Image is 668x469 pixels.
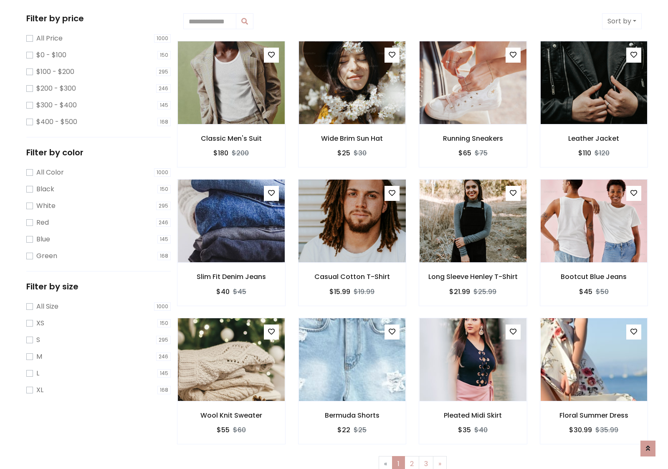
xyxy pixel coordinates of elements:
[157,235,171,243] span: 145
[177,273,285,281] h6: Slim Fit Denim Jeans
[299,273,406,281] h6: Casual Cotton T-Shirt
[449,288,470,296] h6: $21.99
[157,118,171,126] span: 168
[596,287,609,297] del: $50
[36,385,43,395] label: XL
[36,318,44,328] label: XS
[156,68,171,76] span: 295
[26,281,171,292] h5: Filter by size
[578,149,591,157] h6: $110
[157,101,171,109] span: 145
[36,368,39,378] label: L
[354,287,374,297] del: $19.99
[36,234,50,244] label: Blue
[540,411,648,419] h6: Floral Summer Dress
[299,411,406,419] h6: Bermuda Shorts
[233,287,246,297] del: $45
[36,352,42,362] label: M
[419,411,527,419] h6: Pleated Midi Skirt
[36,302,58,312] label: All Size
[602,13,642,29] button: Sort by
[232,148,249,158] del: $200
[595,425,618,435] del: $35.99
[419,273,527,281] h6: Long Sleeve Henley T-Shirt
[157,369,171,378] span: 145
[156,202,171,210] span: 295
[177,134,285,142] h6: Classic Men's Suit
[157,252,171,260] span: 168
[154,302,171,311] span: 1000
[36,201,56,211] label: White
[157,185,171,193] span: 150
[474,425,488,435] del: $40
[216,288,230,296] h6: $40
[36,50,66,60] label: $0 - $100
[36,167,64,177] label: All Color
[419,134,527,142] h6: Running Sneakers
[213,149,228,157] h6: $180
[154,168,171,177] span: 1000
[569,426,592,434] h6: $30.99
[177,411,285,419] h6: Wool Knit Sweater
[354,148,367,158] del: $30
[217,426,230,434] h6: $55
[36,218,49,228] label: Red
[36,84,76,94] label: $200 - $300
[337,149,350,157] h6: $25
[475,148,488,158] del: $75
[154,34,171,43] span: 1000
[36,117,77,127] label: $400 - $500
[156,84,171,93] span: 246
[36,184,54,194] label: Black
[36,335,40,345] label: S
[26,147,171,157] h5: Filter by color
[299,134,406,142] h6: Wide Brim Sun Hat
[36,100,77,110] label: $300 - $400
[36,67,74,77] label: $100 - $200
[157,319,171,327] span: 150
[337,426,350,434] h6: $22
[156,352,171,361] span: 246
[26,13,171,23] h5: Filter by price
[458,426,471,434] h6: $35
[329,288,350,296] h6: $15.99
[157,386,171,394] span: 168
[156,336,171,344] span: 295
[473,287,496,297] del: $25.99
[233,425,246,435] del: $60
[354,425,367,435] del: $25
[458,149,471,157] h6: $65
[157,51,171,59] span: 150
[36,251,57,261] label: Green
[156,218,171,227] span: 246
[438,459,441,469] span: »
[595,148,610,158] del: $120
[540,134,648,142] h6: Leather Jacket
[36,33,63,43] label: All Price
[540,273,648,281] h6: Bootcut Blue Jeans
[579,288,592,296] h6: $45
